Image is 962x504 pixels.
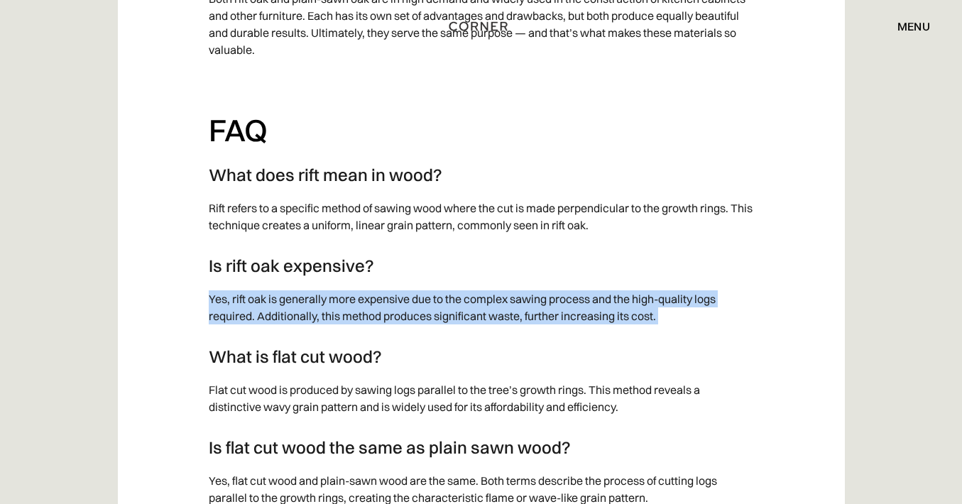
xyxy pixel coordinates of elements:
[209,437,754,458] h3: Is flat cut wood the same as plain sawn wood?
[209,374,754,422] p: Flat cut wood is produced by sawing logs parallel to the tree’s growth rings. This method reveals...
[443,17,519,35] a: home
[209,164,754,185] h3: What does rift mean in wood?
[209,346,754,367] h3: What is flat cut wood?
[883,14,930,38] div: menu
[897,21,930,32] div: menu
[209,65,754,97] p: ‍
[209,192,754,241] p: Rift refers to a specific method of sawing wood where the cut is made perpendicular to the growth...
[209,255,754,276] h3: Is rift oak expensive?
[209,111,754,150] h2: FAQ
[209,283,754,332] p: Yes, rift oak is generally more expensive due to the complex sawing process and the high-quality ...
